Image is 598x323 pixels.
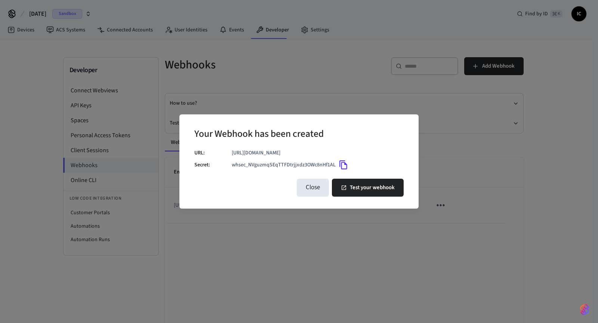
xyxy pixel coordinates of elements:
[232,161,336,169] p: whsec_NVguzmqSEqTTFDtrjjxdz3OWc8nHf1AL
[194,123,324,146] h2: Your Webhook has been created
[580,304,589,316] img: SeamLogoGradient.69752ec5.svg
[332,179,404,197] button: Test your webhook
[336,157,351,173] button: Copy
[232,149,404,157] p: [URL][DOMAIN_NAME]
[194,149,232,157] p: URL:
[194,161,232,169] p: Secret:
[297,179,329,197] button: Close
